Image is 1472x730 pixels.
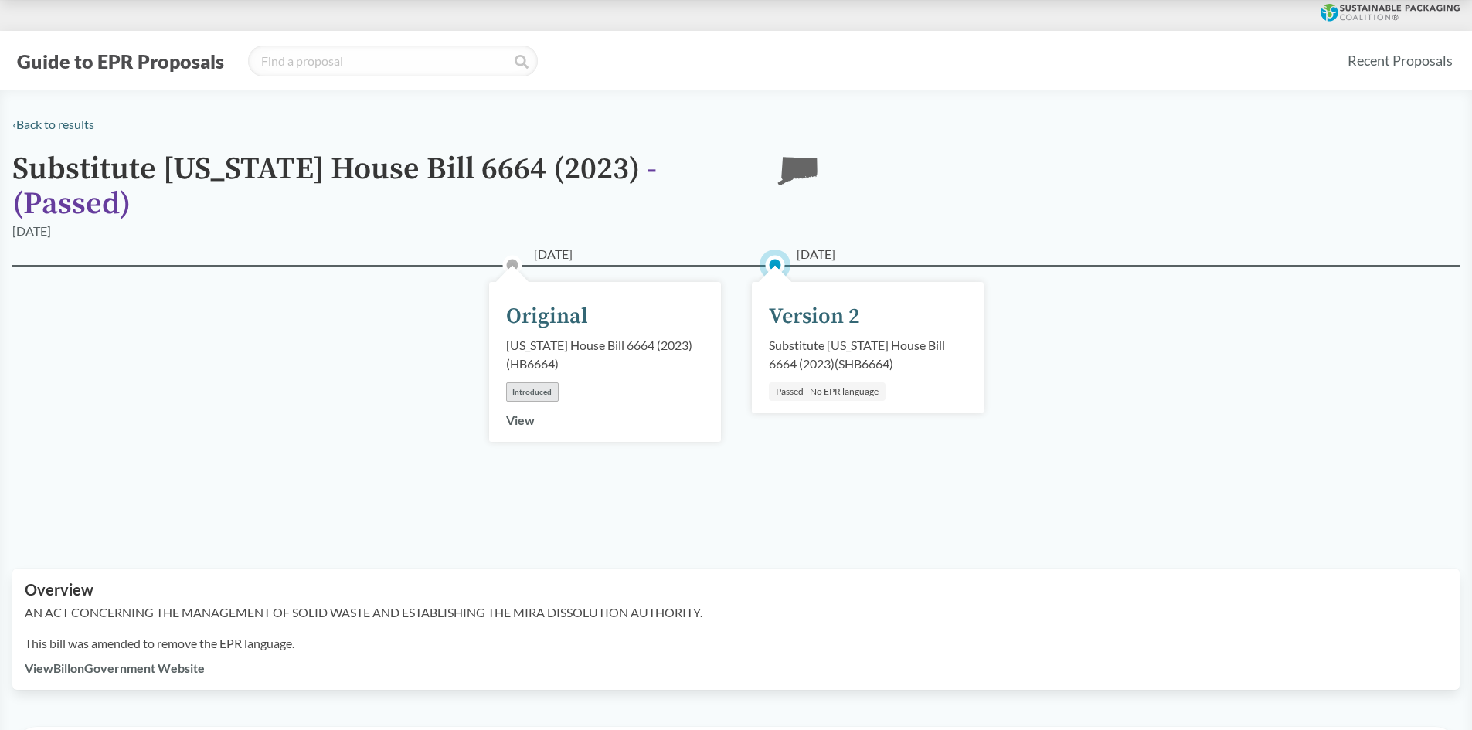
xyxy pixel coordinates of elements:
div: Passed - No EPR language [769,382,886,401]
div: Introduced [506,382,559,402]
h2: Overview [25,581,1447,599]
a: ‹Back to results [12,117,94,131]
div: Version 2 [769,300,860,333]
span: - ( Passed ) [12,150,657,223]
span: [DATE] [797,245,835,263]
div: [US_STATE] House Bill 6664 (2023) ( HB6664 ) [506,336,704,373]
a: Recent Proposals [1341,43,1460,78]
div: [DATE] [12,222,51,240]
p: This bill was amended to remove the EPR language. [25,634,1447,653]
a: ViewBillonGovernment Website [25,660,205,675]
input: Find a proposal [248,46,538,76]
h1: Substitute [US_STATE] House Bill 6664 (2023) [12,152,754,222]
p: AN ACT CONCERNING THE MANAGEMENT OF SOLID WASTE AND ESTABLISHING THE MIRA DISSOLUTION AUTHORITY. [25,603,1447,622]
div: Substitute [US_STATE] House Bill 6664 (2023) ( SHB6664 ) [769,336,967,373]
a: View [506,413,535,427]
span: [DATE] [534,245,573,263]
button: Guide to EPR Proposals [12,49,229,73]
div: Original [506,300,588,333]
